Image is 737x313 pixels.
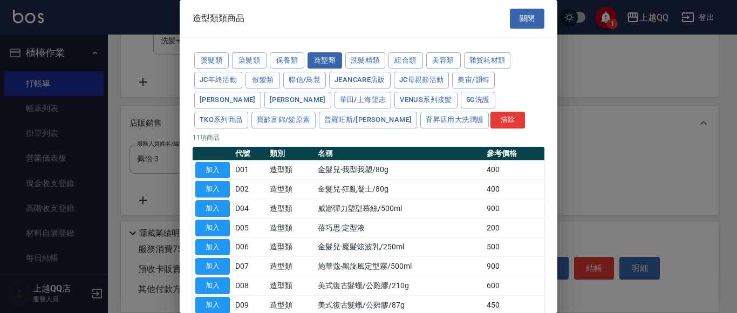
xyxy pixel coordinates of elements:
button: JC年終活動 [194,72,242,89]
td: D02 [233,180,267,199]
td: 造型類 [267,199,315,219]
td: 900 [484,257,544,276]
button: 加入 [195,239,230,256]
td: 蓓巧思-定型液 [315,218,484,237]
button: 加入 [195,220,230,236]
td: 造型類 [267,257,315,276]
td: 施華蔻-黑旋風定型霧/500ml [315,257,484,276]
th: 名稱 [315,147,484,161]
button: Venus系列接髮 [394,92,457,108]
button: JeanCare店販 [329,72,391,89]
button: 華田/上海望志 [335,92,392,108]
td: 造型類 [267,218,315,237]
button: 染髮類 [232,52,267,69]
td: 500 [484,237,544,257]
button: 美容類 [426,52,461,69]
p: 11 項商品 [193,133,544,142]
td: 造型類 [267,180,315,199]
button: 保養類 [270,52,304,69]
td: 美式復古髮蠟/公雞膠/210g [315,276,484,296]
button: 造型類 [308,52,342,69]
button: 加入 [195,258,230,275]
button: 加入 [195,162,230,179]
button: 加入 [195,200,230,217]
button: 關閉 [510,9,544,29]
td: D06 [233,237,267,257]
td: 造型類 [267,237,315,257]
th: 參考價格 [484,147,544,161]
td: 金髮兒-魔髮炫波乳/250ml [315,237,484,257]
button: 加入 [195,181,230,198]
button: 洗髮精類 [345,52,385,69]
button: 聯信/鳥慧 [283,72,326,89]
span: 造型類類商品 [193,13,244,24]
td: 200 [484,218,544,237]
td: 600 [484,276,544,296]
td: 造型類 [267,160,315,180]
td: 400 [484,180,544,199]
td: 金髮兒-我型我塑/80g [315,160,484,180]
button: 雜貨耗材類 [464,52,511,69]
button: TKO系列商品 [194,112,248,128]
th: 代號 [233,147,267,161]
td: D05 [233,218,267,237]
button: [PERSON_NAME] [194,92,261,108]
td: D07 [233,257,267,276]
button: 美宙/韻特 [452,72,495,89]
td: D04 [233,199,267,219]
td: 400 [484,160,544,180]
td: 900 [484,199,544,219]
th: 類別 [267,147,315,161]
button: 組合類 [388,52,423,69]
td: 威娜彈力塑型慕絲/500ml [315,199,484,219]
button: 燙髮類 [194,52,229,69]
button: 普羅旺斯/[PERSON_NAME] [319,112,418,128]
button: 寶齡富錦/髮原素 [251,112,316,128]
button: JC母親節活動 [394,72,449,89]
td: 金髮兒-狂亂凝土/80g [315,180,484,199]
button: [PERSON_NAME] [264,92,331,108]
button: 假髮類 [245,72,280,89]
td: D01 [233,160,267,180]
td: 造型類 [267,276,315,296]
button: 清除 [490,112,525,128]
button: 加入 [195,277,230,294]
button: 5G洗護 [461,92,495,108]
button: 育昇店用大洗潤護 [420,112,489,128]
td: D08 [233,276,267,296]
